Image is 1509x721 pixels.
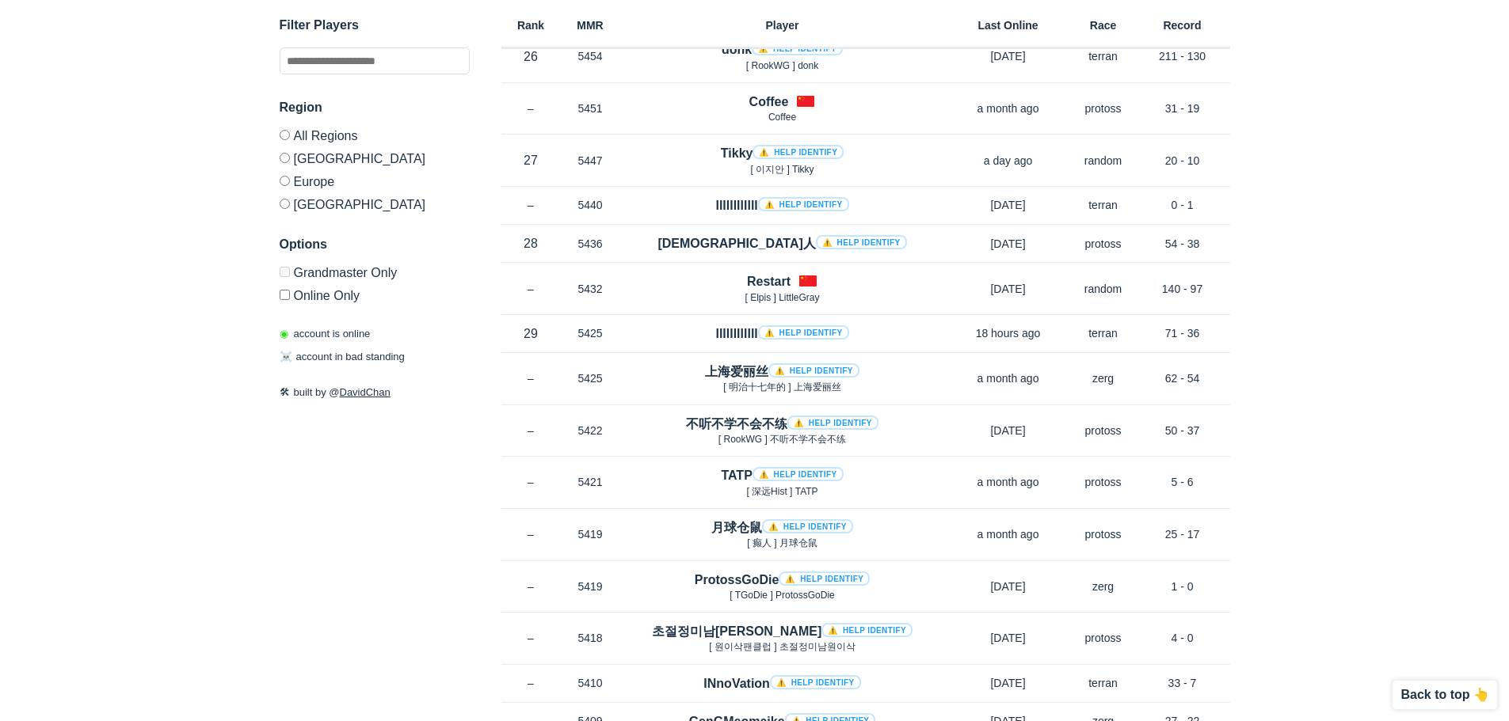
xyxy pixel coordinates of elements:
h4: INnoVation [703,674,860,693]
span: ☠️ [280,351,292,363]
span: Coffee [768,112,796,123]
p: 4 - 0 [1135,630,1230,646]
a: ⚠️ Help identify [779,571,870,586]
p: protoss [1072,423,1135,438]
p: zerg [1072,370,1135,386]
p: 5436 [561,236,620,252]
p: 5421 [561,474,620,490]
p: – [501,526,561,542]
h6: Record [1135,20,1230,31]
h3: Options [280,235,470,254]
a: ⚠️ Help identify [753,145,844,159]
p: [DATE] [945,236,1072,252]
span: 🛠 [280,386,290,398]
h4: Restart [747,272,791,290]
h4: 上海爱丽丝 [705,362,859,381]
p: 5422 [561,423,620,438]
a: ⚠️ Help identify [787,416,878,430]
p: 31 - 19 [1135,101,1230,116]
p: 27 [501,151,561,169]
p: 20 - 10 [1135,153,1230,169]
p: 211 - 130 [1135,48,1230,64]
h4: TATP [721,466,843,484]
h3: Region [280,98,470,117]
p: 5454 [561,48,620,64]
a: ⚠️ Help identify [816,235,907,249]
h4: 초절정미남[PERSON_NAME] [652,622,913,640]
p: 5418 [561,630,620,646]
span: [ 癫人 ] 月球仓鼠 [747,537,817,548]
p: terran [1072,48,1135,64]
p: – [501,370,561,386]
p: terran [1072,325,1135,341]
p: – [501,423,561,438]
p: zerg [1072,579,1135,594]
h6: Race [1072,20,1135,31]
p: a month ago [945,370,1072,386]
p: protoss [1072,630,1135,646]
p: protoss [1072,474,1135,490]
p: a day ago [945,153,1072,169]
h6: Rank [501,20,561,31]
p: – [501,579,561,594]
input: [GEOGRAPHIC_DATA] [280,199,290,209]
input: Europe [280,176,290,186]
label: [GEOGRAPHIC_DATA] [280,192,470,211]
p: 25 - 17 [1135,526,1230,542]
p: 50 - 37 [1135,423,1230,438]
span: ◉ [280,328,288,340]
h4: 不听不学不会不练 [686,415,878,433]
p: 5447 [561,153,620,169]
p: – [501,197,561,213]
p: 0 - 1 [1135,197,1230,213]
h3: Filter Players [280,16,470,35]
p: terran [1072,197,1135,213]
input: All Regions [280,130,290,140]
p: random [1072,281,1135,297]
p: protoss [1072,101,1135,116]
h4: 月球仓鼠 [711,518,853,537]
p: 140 - 97 [1135,281,1230,297]
p: 18 hours ago [945,325,1072,341]
label: Only show accounts currently laddering [280,283,470,302]
p: – [501,101,561,116]
span: [ RookWG ] donk [746,60,818,71]
p: 5 - 6 [1135,474,1230,490]
p: 5425 [561,370,620,386]
p: 62 - 54 [1135,370,1230,386]
p: – [501,281,561,297]
a: ⚠️ Help identify [753,467,844,481]
p: 5440 [561,197,620,213]
span: [ RookWG ] 不听不学不会不练 [718,434,846,445]
label: All Regions [280,130,470,146]
span: [ 원이삭팬클럽 ] 초절정미남원이삭 [709,641,855,652]
p: account is online [280,326,371,342]
p: – [501,675,561,691]
a: ⚠️ Help identify [821,623,913,637]
label: Only Show accounts currently in Grandmaster [280,267,470,283]
p: protoss [1072,526,1135,542]
a: ⚠️ Help identify [768,363,859,378]
label: [GEOGRAPHIC_DATA] [280,146,470,169]
p: a month ago [945,474,1072,490]
h6: Player [620,20,945,31]
input: Grandmaster Only [280,267,290,277]
h6: MMR [561,20,620,31]
p: [DATE] [945,630,1072,646]
h4: Tikky [721,144,844,162]
p: 5419 [561,579,620,594]
h4: Coffee [749,93,789,111]
p: [DATE] [945,423,1072,438]
p: Back to top 👆 [1400,689,1489,701]
p: 29 [501,324,561,343]
p: 5425 [561,325,620,341]
label: Europe [280,169,470,192]
h4: ProtossGoDie [695,571,870,589]
input: Online Only [280,290,290,300]
p: [DATE] [945,675,1072,691]
p: – [501,474,561,490]
p: 33 - 7 [1135,675,1230,691]
h4: donk [722,40,843,59]
span: [ 明治十七年的 ] 上海爱丽丝 [723,381,841,393]
p: a month ago [945,101,1072,116]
